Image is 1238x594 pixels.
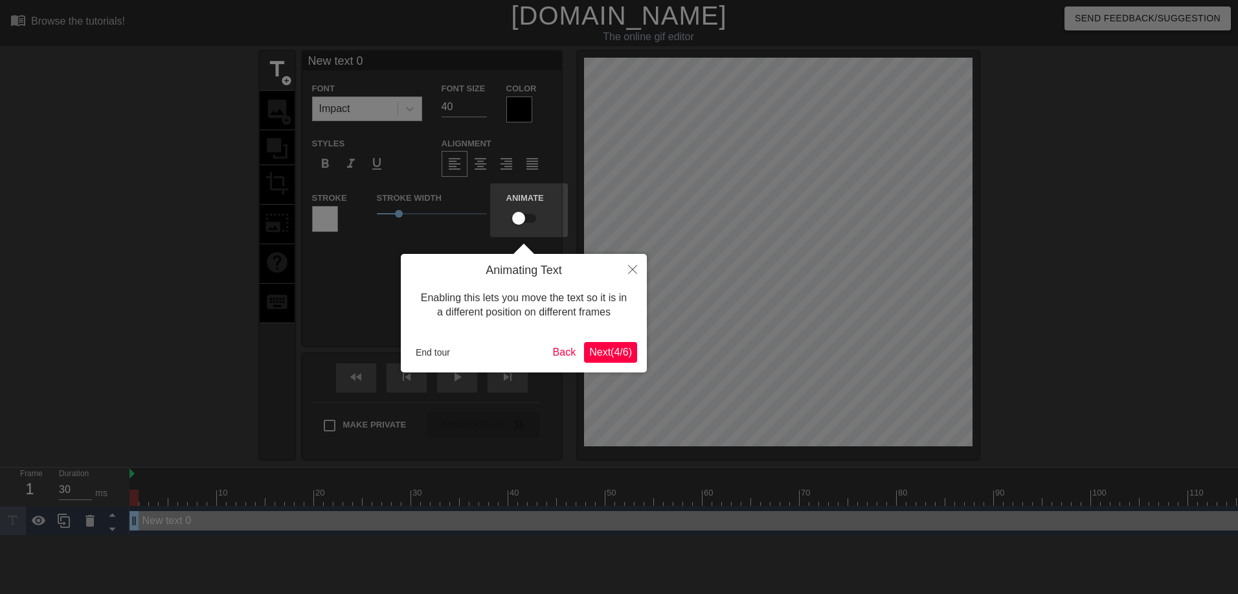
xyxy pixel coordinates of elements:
[589,347,632,358] span: Next ( 4 / 6 )
[618,254,647,284] button: Close
[411,264,637,278] h4: Animating Text
[548,342,581,363] button: Back
[411,343,455,362] button: End tour
[411,278,637,333] div: Enabling this lets you move the text so it is in a different position on different frames
[584,342,637,363] button: Next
